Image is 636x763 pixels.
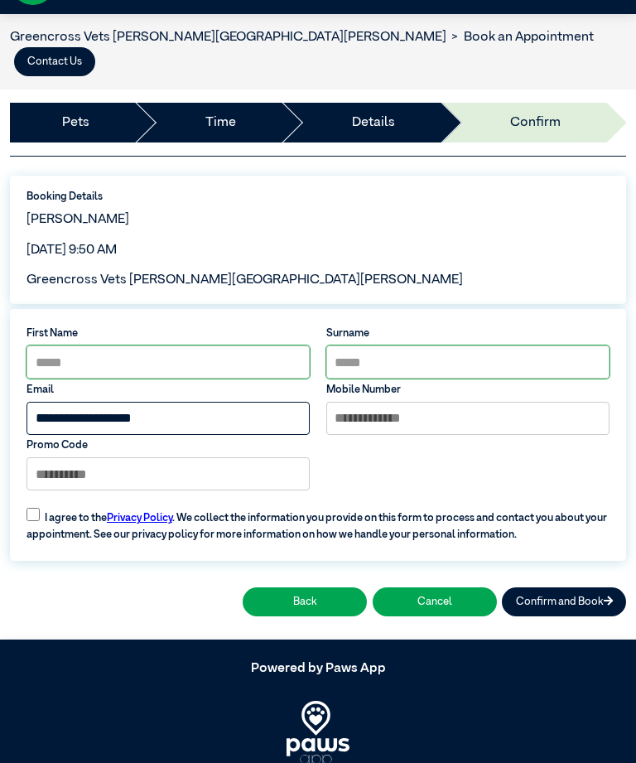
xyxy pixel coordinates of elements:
a: Privacy Policy [107,513,172,524]
a: Details [352,113,395,133]
span: Greencross Vets [PERSON_NAME][GEOGRAPHIC_DATA][PERSON_NAME] [26,273,463,287]
button: Confirm and Book [502,587,626,616]
button: Cancel [373,587,497,616]
li: Book an Appointment [446,27,594,47]
span: [DATE] 9:50 AM [26,244,117,257]
input: I agree to thePrivacy Policy. We collect the information you provide on this form to process and ... [26,508,40,521]
label: First Name [26,326,310,341]
a: Pets [62,113,89,133]
label: Surname [326,326,609,341]
span: [PERSON_NAME] [26,213,129,226]
button: Back [243,587,367,616]
label: I agree to the . We collect the information you provide on this form to process and contact you a... [18,498,617,543]
a: Greencross Vets [PERSON_NAME][GEOGRAPHIC_DATA][PERSON_NAME] [10,31,446,44]
a: Time [205,113,236,133]
button: Contact Us [14,47,95,76]
label: Mobile Number [326,382,609,398]
label: Email [26,382,310,398]
label: Booking Details [26,189,609,205]
h5: Powered by Paws App [10,661,626,677]
label: Promo Code [26,437,310,453]
nav: breadcrumb [10,27,594,47]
